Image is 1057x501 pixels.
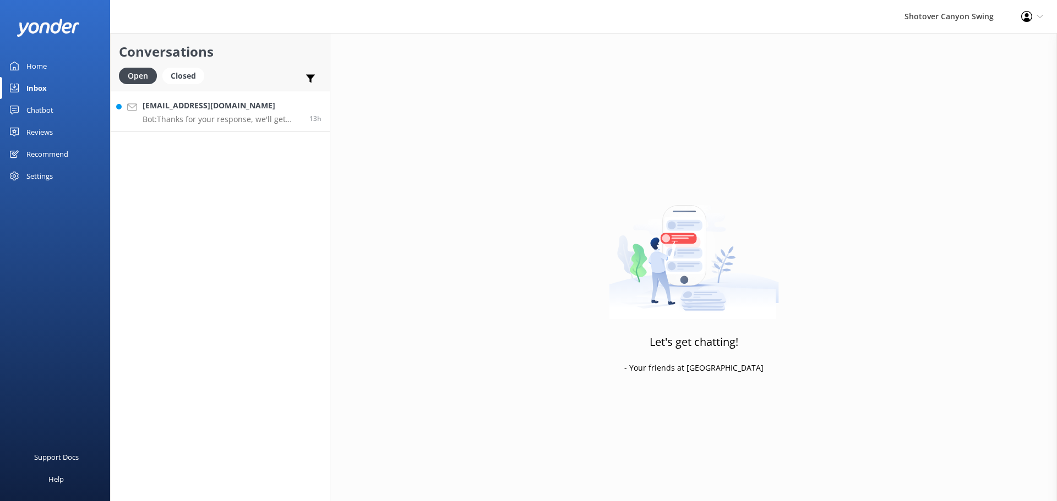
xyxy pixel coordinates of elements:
img: yonder-white-logo.png [17,19,80,37]
div: Chatbot [26,99,53,121]
div: Settings [26,165,53,187]
a: [EMAIL_ADDRESS][DOMAIN_NAME]Bot:Thanks for your response, we'll get back to you as soon as we can... [111,91,330,132]
a: Closed [162,69,210,81]
div: Home [26,55,47,77]
h4: [EMAIL_ADDRESS][DOMAIN_NAME] [143,100,301,112]
div: Reviews [26,121,53,143]
a: Open [119,69,162,81]
div: Recommend [26,143,68,165]
h2: Conversations [119,41,322,62]
div: Inbox [26,77,47,99]
div: Open [119,68,157,84]
p: - Your friends at [GEOGRAPHIC_DATA] [624,362,764,374]
p: Bot: Thanks for your response, we'll get back to you as soon as we can during opening hours. [143,114,301,124]
img: artwork of a man stealing a conversation from at giant smartphone [609,182,779,320]
div: Help [48,468,64,490]
div: Closed [162,68,204,84]
div: Support Docs [34,446,79,468]
span: Oct 15 2025 06:49pm (UTC +13:00) Pacific/Auckland [309,114,322,123]
h3: Let's get chatting! [650,333,738,351]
